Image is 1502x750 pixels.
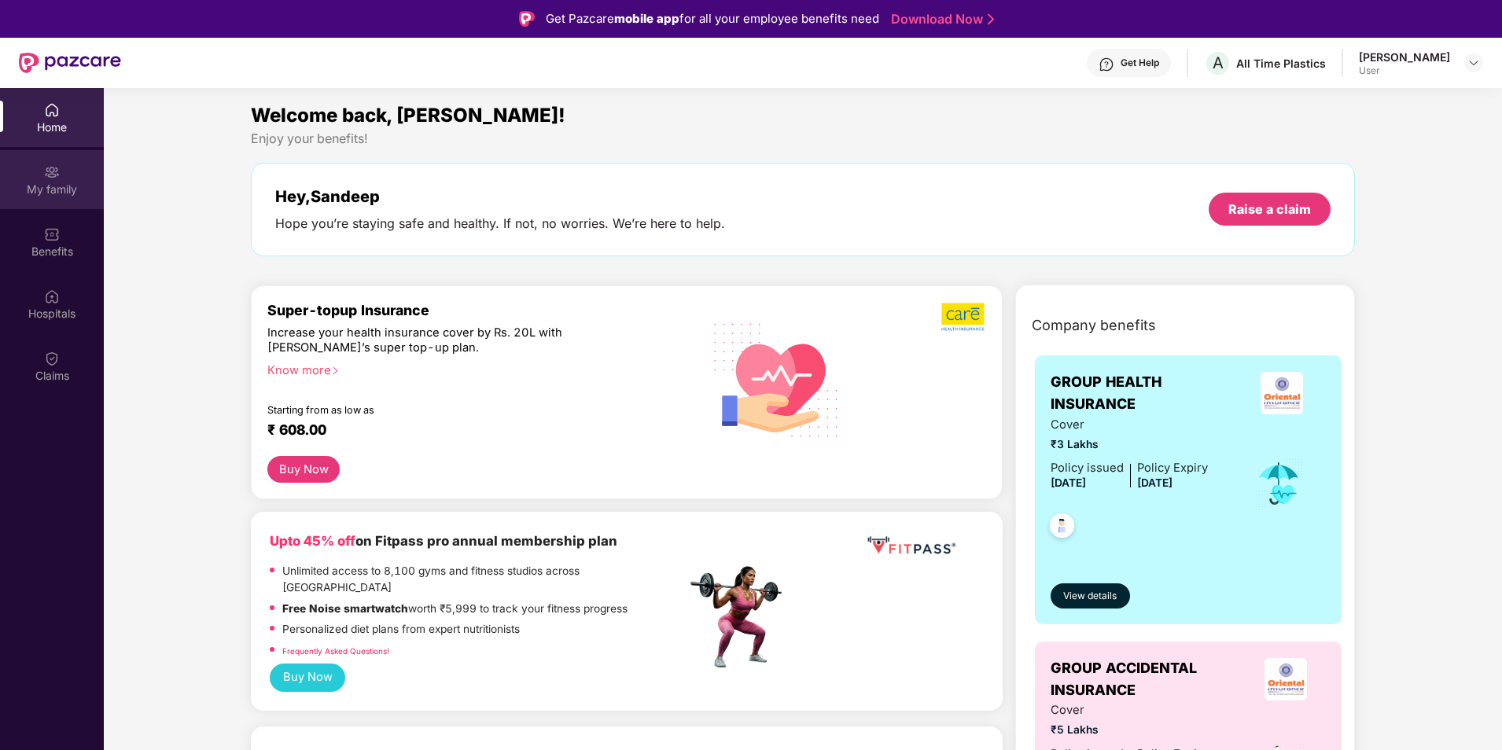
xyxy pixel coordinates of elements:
[270,533,617,549] b: on Fitpass pro annual membership plan
[270,664,345,693] button: Buy Now
[1051,459,1124,477] div: Policy issued
[988,11,994,28] img: Stroke
[267,421,671,440] div: ₹ 608.00
[267,404,620,415] div: Starting from as low as
[44,164,60,180] img: svg+xml;base64,PHN2ZyB3aWR0aD0iMjAiIGhlaWdodD0iMjAiIHZpZXdCb3g9IjAgMCAyMCAyMCIgZmlsbD0ibm9uZSIgeG...
[1137,459,1208,477] div: Policy Expiry
[44,226,60,242] img: svg+xml;base64,PHN2ZyBpZD0iQmVuZWZpdHMiIHhtbG5zPSJodHRwOi8vd3d3LnczLm9yZy8yMDAwL3N2ZyIgd2lkdGg9Ij...
[270,533,355,549] b: Upto 45% off
[44,102,60,118] img: svg+xml;base64,PHN2ZyBpZD0iSG9tZSIgeG1sbnM9Imh0dHA6Ly93d3cudzMub3JnLzIwMDAvc3ZnIiB3aWR0aD0iMjAiIG...
[686,562,796,672] img: fpp.png
[267,363,677,374] div: Know more
[251,104,565,127] span: Welcome back, [PERSON_NAME]!
[1254,458,1305,509] img: icon
[546,9,879,28] div: Get Pazcare for all your employee benefits need
[864,531,959,560] img: fppp.png
[267,456,340,483] button: Buy Now
[282,563,687,597] p: Unlimited access to 8,100 gyms and fitness studios across [GEOGRAPHIC_DATA]
[1359,50,1450,64] div: [PERSON_NAME]
[1063,589,1117,604] span: View details
[891,11,989,28] a: Download Now
[275,215,725,232] div: Hope you’re staying safe and healthy. If not, no worries. We’re here to help.
[1467,57,1480,69] img: svg+xml;base64,PHN2ZyBpZD0iRHJvcGRvd24tMzJ4MzIiIHhtbG5zPSJodHRwOi8vd3d3LnczLm9yZy8yMDAwL3N2ZyIgd2...
[1359,64,1450,77] div: User
[701,303,852,455] img: svg+xml;base64,PHN2ZyB4bWxucz0iaHR0cDovL3d3dy53My5vcmcvMjAwMC9zdmciIHhtbG5zOnhsaW5rPSJodHRwOi8vd3...
[282,601,628,618] p: worth ₹5,999 to track your fitness progress
[1261,372,1303,414] img: insurerLogo
[44,289,60,304] img: svg+xml;base64,PHN2ZyBpZD0iSG9zcGl0YWxzIiB4bWxucz0iaHR0cDovL3d3dy53My5vcmcvMjAwMC9zdmciIHdpZHRoPS...
[44,351,60,366] img: svg+xml;base64,PHN2ZyBpZD0iQ2xhaW0iIHhtbG5zPSJodHRwOi8vd3d3LnczLm9yZy8yMDAwL3N2ZyIgd2lkdGg9IjIwIi...
[1051,722,1208,739] span: ₹5 Lakhs
[519,11,535,27] img: Logo
[1213,53,1224,72] span: A
[1137,476,1173,489] span: [DATE]
[1265,658,1307,700] img: insurerLogo
[1228,200,1311,218] div: Raise a claim
[19,53,121,73] img: New Pazcare Logo
[1051,657,1246,702] span: GROUP ACCIDENTAL INSURANCE
[267,302,687,318] div: Super-topup Insurance
[1051,476,1086,489] span: [DATE]
[1032,314,1156,336] span: Company benefits
[1099,57,1114,72] img: svg+xml;base64,PHN2ZyBpZD0iSGVscC0zMngzMiIgeG1sbnM9Imh0dHA6Ly93d3cudzMub3JnLzIwMDAvc3ZnIiB3aWR0aD...
[1121,57,1159,69] div: Get Help
[251,131,1355,147] div: Enjoy your benefits!
[282,602,408,615] strong: Free Noise smartwatch
[1043,509,1081,547] img: svg+xml;base64,PHN2ZyB4bWxucz0iaHR0cDovL3d3dy53My5vcmcvMjAwMC9zdmciIHdpZHRoPSI0OC45NDMiIGhlaWdodD...
[1051,371,1238,416] span: GROUP HEALTH INSURANCE
[1051,701,1208,719] span: Cover
[1236,56,1326,71] div: All Time Plastics
[614,11,679,26] strong: mobile app
[1051,416,1208,434] span: Cover
[282,646,389,656] a: Frequently Asked Questions!
[275,187,725,206] div: Hey, Sandeep
[331,366,340,375] span: right
[941,302,986,332] img: b5dec4f62d2307b9de63beb79f102df3.png
[1051,436,1208,454] span: ₹3 Lakhs
[267,325,619,356] div: Increase your health insurance cover by Rs. 20L with [PERSON_NAME]’s super top-up plan.
[282,621,520,638] p: Personalized diet plans from expert nutritionists
[1051,583,1130,608] button: View details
